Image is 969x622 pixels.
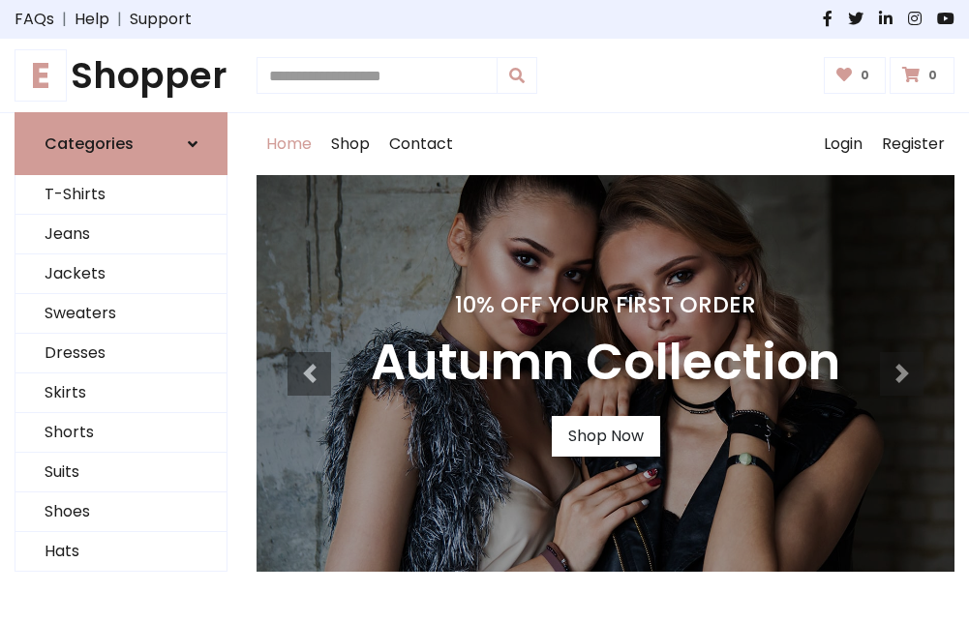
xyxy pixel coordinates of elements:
[15,334,227,373] a: Dresses
[15,54,227,97] h1: Shopper
[15,413,227,453] a: Shorts
[75,8,109,31] a: Help
[15,112,227,175] a: Categories
[109,8,130,31] span: |
[15,175,227,215] a: T-Shirts
[15,294,227,334] a: Sweaters
[15,532,227,572] a: Hats
[257,113,321,175] a: Home
[15,54,227,97] a: EShopper
[15,492,227,532] a: Shoes
[15,215,227,254] a: Jeans
[45,134,134,153] h6: Categories
[856,67,874,84] span: 0
[924,67,942,84] span: 0
[130,8,192,31] a: Support
[15,254,227,294] a: Jackets
[379,113,463,175] a: Contact
[15,49,67,102] span: E
[15,373,227,413] a: Skirts
[54,8,75,31] span: |
[371,291,840,318] h4: 10% Off Your First Order
[371,334,840,393] h3: Autumn Collection
[552,416,660,457] a: Shop Now
[824,57,887,94] a: 0
[15,8,54,31] a: FAQs
[321,113,379,175] a: Shop
[890,57,954,94] a: 0
[15,453,227,492] a: Suits
[872,113,954,175] a: Register
[814,113,872,175] a: Login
